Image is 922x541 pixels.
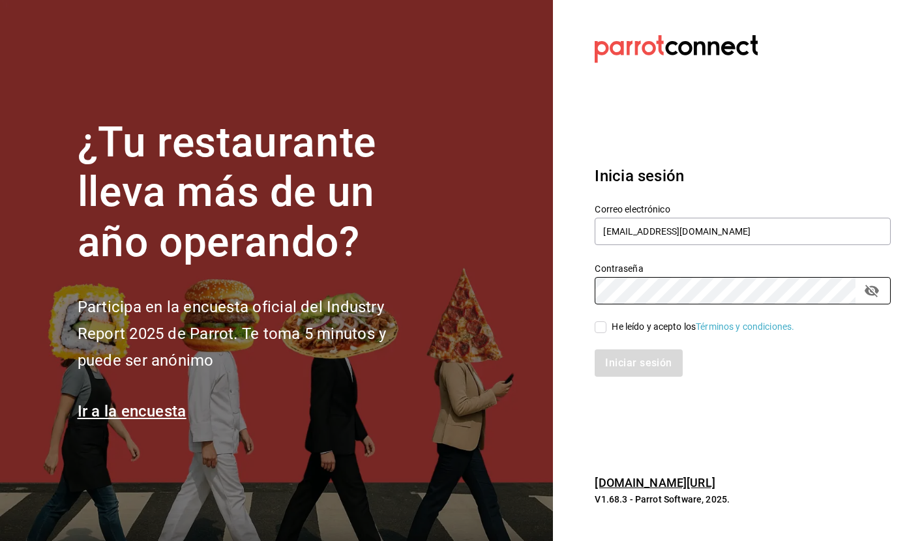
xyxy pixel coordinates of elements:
[78,402,186,420] a: Ir a la encuesta
[595,204,891,213] label: Correo electrónico
[612,320,794,334] div: He leído y acepto los
[595,263,891,272] label: Contraseña
[78,118,430,268] h1: ¿Tu restaurante lleva más de un año operando?
[595,164,891,188] h3: Inicia sesión
[595,476,715,490] a: [DOMAIN_NAME][URL]
[861,280,883,302] button: passwordField
[595,493,891,506] p: V1.68.3 - Parrot Software, 2025.
[595,218,891,245] input: Ingresa tu correo electrónico
[78,294,430,373] h2: Participa en la encuesta oficial del Industry Report 2025 de Parrot. Te toma 5 minutos y puede se...
[696,321,794,332] a: Términos y condiciones.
